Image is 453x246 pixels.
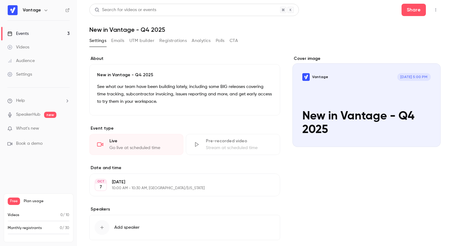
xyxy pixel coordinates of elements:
a: SpeakerHub [16,111,40,118]
div: Settings [7,71,32,77]
button: Settings [89,36,106,46]
button: Emails [111,36,124,46]
div: Pre-recorded videoStream at scheduled time [186,134,280,155]
p: New in Vantage - Q4 2025 [97,72,272,78]
div: LiveGo live at scheduled time [89,134,183,155]
span: Add speaker [114,224,140,231]
div: Search for videos or events [95,7,156,13]
label: Speakers [89,206,280,212]
label: Cover image [292,56,441,62]
span: Help [16,98,25,104]
div: Go live at scheduled time [109,145,176,151]
label: About [89,56,280,62]
div: Events [7,31,29,37]
img: Vantage [8,5,18,15]
button: Analytics [192,36,211,46]
p: Event type [89,125,280,131]
li: help-dropdown-opener [7,98,70,104]
p: Videos [8,212,19,218]
div: Pre-recorded video [206,138,272,144]
button: Share [402,4,426,16]
section: Cover image [292,56,441,147]
p: 10:00 AM - 10:30 AM, [GEOGRAPHIC_DATA]/[US_STATE] [112,186,247,191]
p: / 10 [60,212,69,218]
span: 0 [60,226,62,230]
div: OCT [95,179,106,184]
div: Live [109,138,176,144]
span: Plan usage [24,199,69,204]
button: Add speaker [89,215,280,240]
p: Monthly registrants [8,225,42,231]
p: 7 [100,184,102,190]
span: Free [8,198,20,205]
span: Book a demo [16,140,43,147]
p: [DATE] [112,179,247,185]
div: Videos [7,44,29,50]
span: What's new [16,125,39,132]
p: See what our team have been building lately, including some BIG releases covering time tracking, ... [97,83,272,105]
button: Registrations [159,36,187,46]
h1: New in Vantage - Q4 2025 [89,26,441,33]
h6: Vantage [23,7,41,13]
div: Audience [7,58,35,64]
span: new [44,112,56,118]
label: Date and time [89,165,280,171]
div: Stream at scheduled time [206,145,272,151]
button: Polls [216,36,225,46]
button: UTM builder [129,36,154,46]
p: / 30 [60,225,69,231]
button: CTA [230,36,238,46]
span: 0 [60,213,63,217]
